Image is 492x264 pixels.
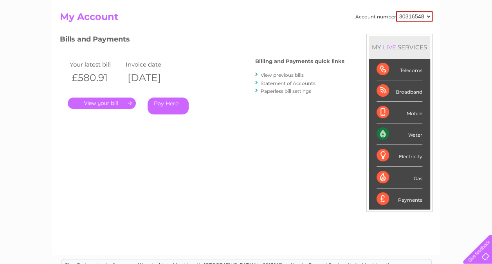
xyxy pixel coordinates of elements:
a: Blog [424,33,435,39]
div: Payments [377,188,422,210]
img: logo.png [17,20,57,44]
a: Paperless bill settings [261,88,311,94]
th: [DATE] [124,70,180,86]
a: Pay Here [148,98,189,114]
div: Clear Business is a trading name of Verastar Limited (registered in [GEOGRAPHIC_DATA] No. 3667643... [61,4,431,38]
div: Account number [355,11,433,22]
a: Log out [466,33,485,39]
div: Electricity [377,145,422,166]
a: Energy [374,33,391,39]
a: Water [354,33,369,39]
th: £580.91 [68,70,124,86]
td: Your latest bill [68,59,124,70]
h2: My Account [60,11,433,26]
a: Statement of Accounts [261,80,315,86]
a: . [68,98,136,109]
div: Water [377,123,422,145]
div: Broadband [377,80,422,102]
h4: Billing and Payments quick links [255,58,344,64]
a: View previous bills [261,72,304,78]
div: MY SERVICES [369,36,430,58]
div: Mobile [377,102,422,123]
a: Telecoms [396,33,419,39]
div: Telecoms [377,59,422,80]
a: Contact [440,33,459,39]
a: 0333 014 3131 [344,4,398,14]
h3: Bills and Payments [60,34,344,47]
td: Invoice date [124,59,180,70]
div: LIVE [381,43,398,51]
div: Gas [377,167,422,188]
